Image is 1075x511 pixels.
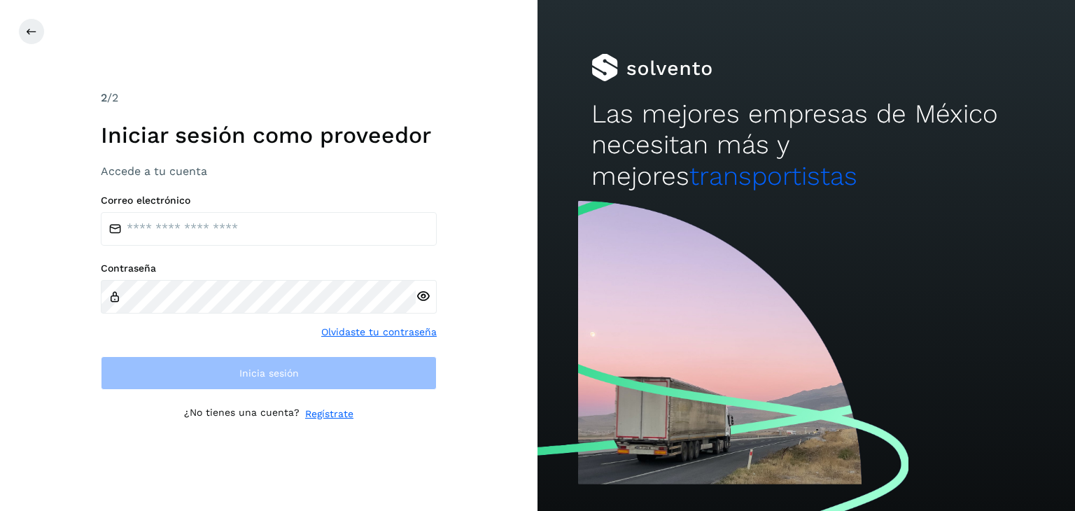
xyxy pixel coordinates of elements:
[591,99,1021,192] h2: Las mejores empresas de México necesitan más y mejores
[101,262,437,274] label: Contraseña
[101,91,107,104] span: 2
[101,356,437,390] button: Inicia sesión
[239,368,299,378] span: Inicia sesión
[101,90,437,106] div: /2
[101,195,437,206] label: Correo electrónico
[184,407,300,421] p: ¿No tienes una cuenta?
[101,122,437,148] h1: Iniciar sesión como proveedor
[321,325,437,339] a: Olvidaste tu contraseña
[101,164,437,178] h3: Accede a tu cuenta
[689,161,857,191] span: transportistas
[305,407,353,421] a: Regístrate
